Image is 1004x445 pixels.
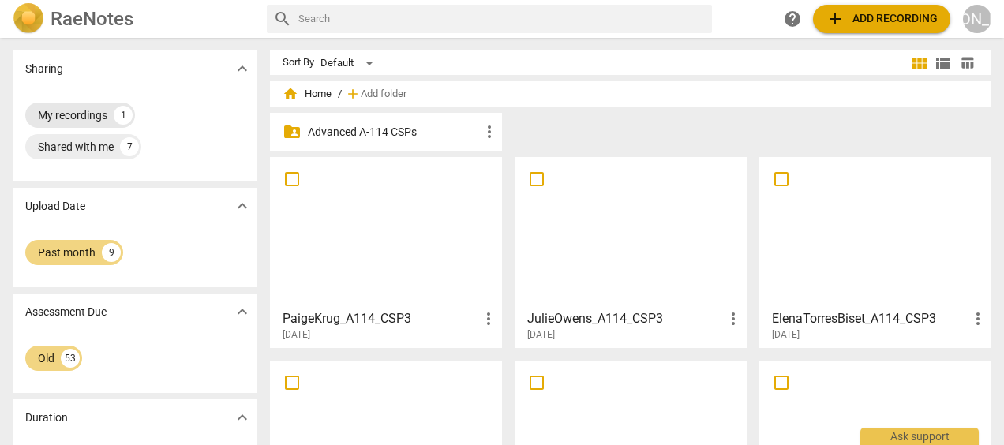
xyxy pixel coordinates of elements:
a: JulieOwens_A114_CSP3[DATE] [520,163,741,341]
a: ElenaTorresBiset_A114_CSP3[DATE] [765,163,986,341]
h2: RaeNotes [51,8,133,30]
a: LogoRaeNotes [13,3,254,35]
span: more_vert [968,309,987,328]
span: view_module [910,54,929,73]
button: List view [931,51,955,75]
span: add [345,86,361,102]
span: view_list [934,54,953,73]
span: more_vert [479,309,498,328]
div: 7 [120,137,139,156]
span: more_vert [724,309,743,328]
div: Default [320,50,379,76]
a: Help [778,5,807,33]
div: 9 [102,243,121,262]
input: Search [298,6,706,32]
span: Home [283,86,332,102]
span: [DATE] [283,328,310,342]
div: Shared with me [38,139,114,155]
div: Past month [38,245,96,260]
button: Show more [230,194,254,218]
button: Upload [813,5,950,33]
h3: ElenaTorresBiset_A114_CSP3 [772,309,968,328]
span: add [826,9,845,28]
p: Sharing [25,61,63,77]
span: search [273,9,292,28]
span: expand_more [233,196,252,215]
div: Sort By [283,57,314,69]
span: expand_more [233,302,252,321]
button: Tile view [908,51,931,75]
p: Assessment Due [25,304,107,320]
button: [PERSON_NAME] [963,5,991,33]
button: Show more [230,57,254,80]
span: home [283,86,298,102]
div: 1 [114,106,133,125]
span: folder_shared [283,122,302,141]
p: Advanced A-114 CSPs [308,124,480,140]
span: Add recording [826,9,938,28]
span: expand_more [233,59,252,78]
button: Table view [955,51,979,75]
button: Show more [230,300,254,323]
div: My recordings [38,107,107,123]
span: / [338,88,342,100]
span: [DATE] [527,328,555,342]
a: PaigeKrug_A114_CSP3[DATE] [275,163,496,341]
p: Upload Date [25,198,85,215]
h3: JulieOwens_A114_CSP3 [527,309,724,328]
div: Ask support [860,428,979,445]
img: Logo [13,3,44,35]
span: expand_more [233,408,252,427]
span: [DATE] [772,328,800,342]
div: 53 [61,349,80,368]
span: table_chart [960,55,975,70]
button: Show more [230,406,254,429]
p: Duration [25,409,68,426]
div: Old [38,350,54,366]
h3: PaigeKrug_A114_CSP3 [283,309,479,328]
span: more_vert [480,122,499,141]
span: help [783,9,802,28]
span: Add folder [361,88,406,100]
